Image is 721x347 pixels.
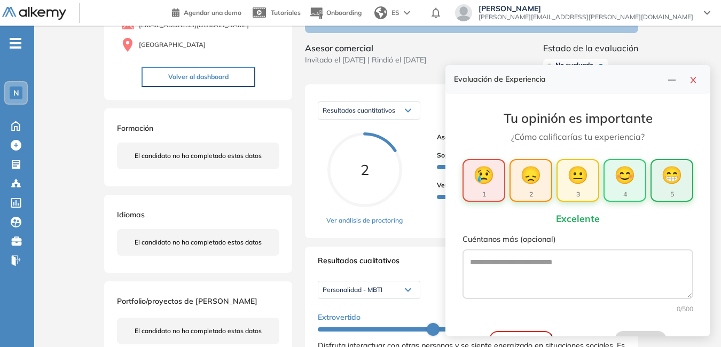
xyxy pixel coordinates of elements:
[135,326,262,336] span: El candidato no ha completado estos datos
[139,40,206,50] span: [GEOGRAPHIC_DATA]
[479,13,693,21] span: [PERSON_NAME][EMAIL_ADDRESS][PERSON_NAME][DOMAIN_NAME]
[598,62,604,68] img: Ícono de flecha
[463,130,693,143] p: ¿Cómo calificarías tu experiencia?
[404,11,410,15] img: arrow
[614,162,636,187] span: 😊
[651,159,693,202] button: 😁5
[323,106,395,114] span: Resultados cuantitativos
[391,8,399,18] span: ES
[670,190,674,199] span: 5
[520,162,542,187] span: 😞
[117,210,145,219] span: Idiomas
[117,296,257,306] span: Portfolio/proyectos de [PERSON_NAME]
[454,75,663,84] h4: Evaluación de Experiencia
[437,180,553,190] span: Venta Telefónica y Atención al Cliente
[663,72,680,86] button: line
[463,234,693,246] label: Cuéntanos más (opcional)
[463,304,693,314] div: 0 /500
[437,151,495,160] span: Soporte de ventas
[623,190,627,199] span: 4
[479,4,693,13] span: [PERSON_NAME]
[271,9,301,17] span: Tutoriales
[374,6,387,19] img: world
[555,61,593,69] span: No evaluado
[135,238,262,247] span: El candidato no ha completado estos datos
[172,5,241,18] a: Agendar una demo
[117,123,153,133] span: Formación
[184,9,241,17] span: Agendar una demo
[482,190,486,199] span: 1
[2,7,66,20] img: Logo
[685,72,702,86] button: close
[305,54,426,66] span: Invitado el [DATE] | Rindió el [DATE]
[463,211,693,217] div: Excelente
[13,89,19,97] span: N
[326,9,362,17] span: Onboarding
[318,255,399,272] span: Resultados cualitativos
[309,2,362,25] button: Onboarding
[668,76,676,84] span: line
[142,67,255,87] button: Volver al dashboard
[510,159,552,202] button: 😞2
[318,312,360,323] span: Extrovertido
[576,190,580,199] span: 3
[543,42,638,54] span: Estado de la evaluación
[604,159,646,202] button: 😊4
[557,159,599,202] button: 😐3
[463,159,505,202] button: 😢1
[661,162,683,187] span: 😁
[529,190,533,199] span: 2
[323,286,382,294] span: Personalidad - MBTI
[360,161,369,179] span: 2
[437,132,617,142] span: Asesor comercial
[305,42,426,54] span: Asesor comercial
[10,42,21,44] i: -
[567,162,589,187] span: 😐
[463,111,693,126] h3: Tu opinión es importante
[326,216,403,225] a: Ver análisis de proctoring
[689,76,698,84] span: close
[135,151,262,161] span: El candidato no ha completado estos datos
[473,162,495,187] span: 😢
